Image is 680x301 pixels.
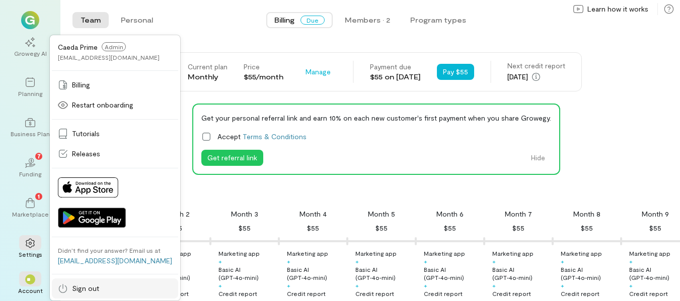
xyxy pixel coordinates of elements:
[52,95,178,115] a: Restart onboarding
[58,256,172,265] a: [EMAIL_ADDRESS][DOMAIN_NAME]
[52,75,178,95] a: Billing
[12,190,48,226] a: Marketplace
[368,209,395,219] div: Month 5
[561,265,619,281] div: Basic AI (GPT‑4o‑mini)
[492,265,551,281] div: Basic AI (GPT‑4o‑mini)
[12,29,48,65] a: Growegy AI
[266,12,333,28] button: BillingDue
[19,170,41,178] div: Funding
[52,144,178,164] a: Releases
[12,230,48,266] a: Settings
[287,265,345,281] div: Basic AI (GPT‑4o‑mini)
[72,129,100,139] span: Tutorials
[58,177,118,197] img: Download on App Store
[424,257,427,265] div: +
[52,278,178,298] a: Sign out
[307,222,319,234] div: $55
[525,150,551,166] button: Hide
[573,209,600,219] div: Month 8
[72,100,133,110] span: Restart onboarding
[274,15,294,25] span: Billing
[492,257,496,265] div: +
[561,281,564,289] div: +
[12,210,49,218] div: Marketplace
[188,72,228,82] div: Monthly
[587,4,648,14] span: Learn how it works
[299,209,327,219] div: Month 4
[512,222,524,234] div: $55
[58,43,98,51] span: Caeda Prime
[370,62,421,72] div: Payment due
[113,12,161,28] button: Personal
[218,257,222,265] div: +
[188,62,228,72] div: Current plan
[492,289,531,297] div: Credit report
[561,249,602,257] div: Marketing app
[14,49,47,57] div: Growegy AI
[424,265,482,281] div: Basic AI (GPT‑4o‑mini)
[18,89,42,97] div: Planning
[239,222,251,234] div: $55
[58,246,161,254] div: Didn’t find your answer? Email us at
[355,289,394,297] div: Credit report
[505,209,532,219] div: Month 7
[306,67,331,77] span: Manage
[629,289,668,297] div: Credit report
[11,130,50,138] div: Business Plan
[299,64,337,80] button: Manage
[58,208,126,228] img: Get it on Google Play
[72,12,109,28] button: Team
[12,69,48,106] a: Planning
[642,209,669,219] div: Month 9
[581,222,593,234] div: $55
[217,131,307,142] span: Accept
[561,257,564,265] div: +
[18,286,43,294] div: Account
[424,281,427,289] div: +
[218,249,260,257] div: Marketing app
[102,42,126,51] span: Admin
[287,289,326,297] div: Credit report
[287,249,328,257] div: Marketing app
[243,132,307,141] a: Terms & Conditions
[337,12,398,28] button: Members · 2
[58,53,160,61] div: [EMAIL_ADDRESS][DOMAIN_NAME]
[72,80,90,90] span: Billing
[244,62,283,72] div: Price
[629,281,633,289] div: +
[12,150,48,186] a: Funding
[424,249,465,257] div: Marketing app
[649,222,661,234] div: $55
[231,209,258,219] div: Month 3
[218,265,277,281] div: Basic AI (GPT‑4o‑mini)
[355,281,359,289] div: +
[287,281,290,289] div: +
[345,15,390,25] div: Members · 2
[402,12,474,28] button: Program types
[218,289,257,297] div: Credit report
[492,281,496,289] div: +
[370,72,421,82] div: $55 on [DATE]
[201,150,263,166] button: Get referral link
[375,222,388,234] div: $55
[37,151,41,160] span: 7
[355,257,359,265] div: +
[424,289,463,297] div: Credit report
[355,265,414,281] div: Basic AI (GPT‑4o‑mini)
[629,257,633,265] div: +
[287,257,290,265] div: +
[355,249,397,257] div: Marketing app
[38,191,40,200] span: 1
[201,113,551,123] div: Get your personal referral link and earn 10% on each new customer's first payment when you share ...
[19,250,42,258] div: Settings
[492,249,534,257] div: Marketing app
[72,283,99,293] span: Sign out
[244,72,283,82] div: $55/month
[507,61,565,71] div: Next credit report
[72,149,100,159] span: Releases
[12,110,48,146] a: Business Plan
[444,222,456,234] div: $55
[629,249,670,257] div: Marketing app
[436,209,464,219] div: Month 6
